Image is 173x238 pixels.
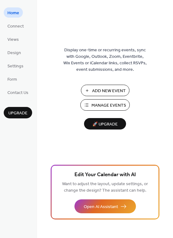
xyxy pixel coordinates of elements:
[62,180,148,195] span: Want to adjust the layout, update settings, or change the design? The assistant can help.
[4,87,32,97] a: Contact Us
[84,204,118,210] span: Open AI Assistant
[92,88,126,94] span: Add New Event
[4,34,23,44] a: Views
[4,21,27,31] a: Connect
[74,199,136,213] button: Open AI Assistant
[91,102,126,109] span: Manage Events
[7,76,17,83] span: Form
[7,10,19,16] span: Home
[4,7,23,18] a: Home
[4,74,21,84] a: Form
[81,85,129,96] button: Add New Event
[7,90,28,96] span: Contact Us
[4,47,25,57] a: Design
[8,110,27,117] span: Upgrade
[63,47,147,73] span: Display one-time or recurring events, sync with Google, Outlook, Zoom, Eventbrite, Wix Events or ...
[4,61,27,71] a: Settings
[7,36,19,43] span: Views
[7,63,23,70] span: Settings
[84,118,126,130] button: 🚀 Upgrade
[7,23,24,30] span: Connect
[80,99,130,111] button: Manage Events
[88,120,122,129] span: 🚀 Upgrade
[7,50,21,56] span: Design
[74,171,136,179] span: Edit Your Calendar with AI
[4,107,32,118] button: Upgrade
